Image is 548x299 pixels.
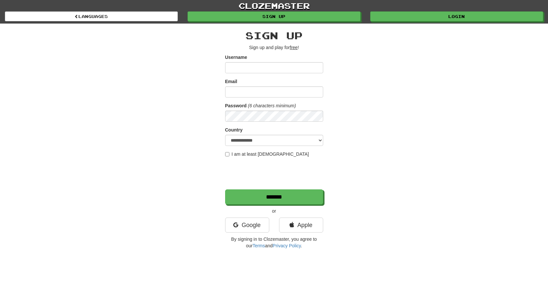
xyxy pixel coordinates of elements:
[273,243,301,248] a: Privacy Policy
[188,11,360,21] a: Sign up
[370,11,543,21] a: Login
[225,161,324,186] iframe: reCAPTCHA
[225,208,323,214] p: or
[225,127,243,133] label: Country
[225,54,247,61] label: Username
[225,102,247,109] label: Password
[5,11,178,21] a: Languages
[225,30,323,41] h2: Sign up
[225,151,309,157] label: I am at least [DEMOGRAPHIC_DATA]
[253,243,265,248] a: Terms
[248,103,296,108] em: (6 characters minimum)
[290,45,298,50] u: free
[225,236,323,249] p: By signing in to Clozemaster, you agree to our and .
[279,218,323,233] a: Apple
[225,152,229,156] input: I am at least [DEMOGRAPHIC_DATA]
[225,78,237,85] label: Email
[225,44,323,51] p: Sign up and play for !
[225,218,269,233] a: Google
